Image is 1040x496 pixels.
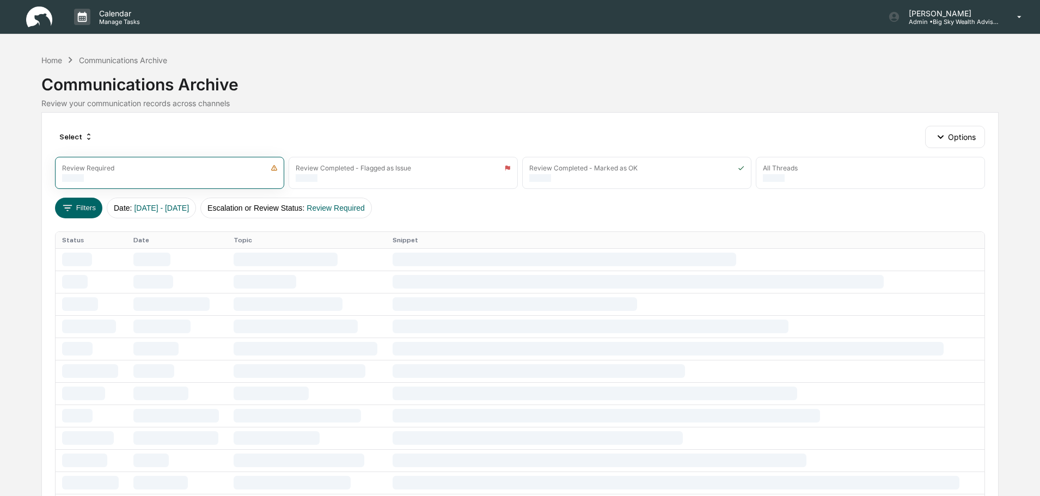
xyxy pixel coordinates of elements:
div: Review Required [62,164,114,172]
div: Communications Archive [79,56,167,65]
th: Date [127,232,227,248]
th: Status [56,232,126,248]
img: icon [271,164,278,172]
img: logo [26,7,52,28]
div: Review Completed - Flagged as Issue [296,164,411,172]
th: Topic [227,232,386,248]
div: Review Completed - Marked as OK [529,164,638,172]
th: Snippet [386,232,984,248]
p: [PERSON_NAME] [900,9,1001,18]
span: Review Required [307,204,365,212]
div: Home [41,56,62,65]
button: Options [925,126,984,148]
p: Admin • Big Sky Wealth Advisors [900,18,1001,26]
button: Filters [55,198,102,218]
div: Review your communication records across channels [41,99,998,108]
button: Escalation or Review Status:Review Required [200,198,372,218]
p: Manage Tasks [90,18,145,26]
div: Communications Archive [41,66,998,94]
div: All Threads [763,164,798,172]
img: icon [738,164,744,172]
button: Date:[DATE] - [DATE] [107,198,196,218]
p: Calendar [90,9,145,18]
div: Select [55,128,97,145]
span: [DATE] - [DATE] [134,204,189,212]
img: icon [504,164,511,172]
